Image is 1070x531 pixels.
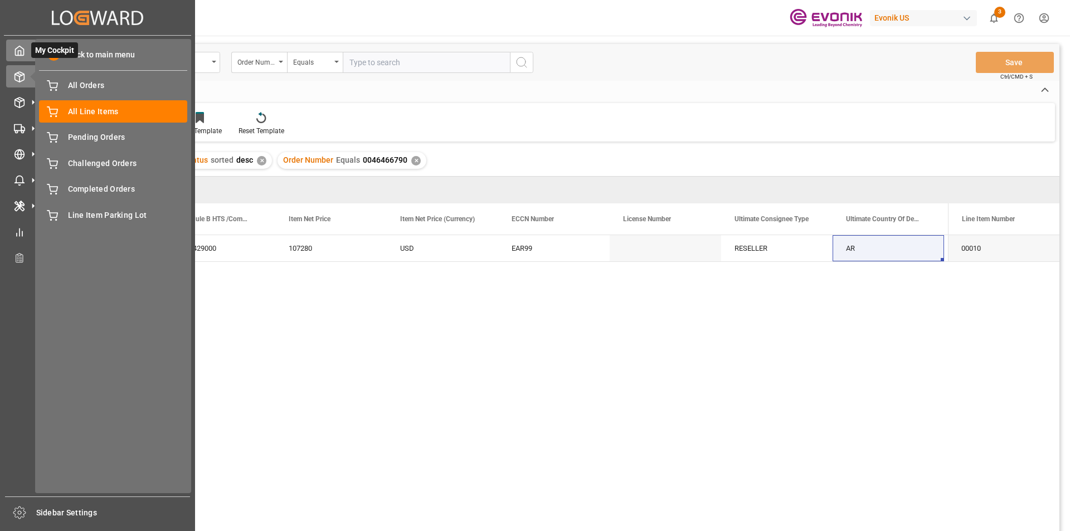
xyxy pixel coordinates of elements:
[39,204,187,226] a: Line Item Parking Lot
[39,100,187,122] a: All Line Items
[68,131,188,143] span: Pending Orders
[1006,6,1032,31] button: Help Center
[994,7,1005,18] span: 3
[39,152,187,174] a: Challenged Orders
[623,215,671,223] span: License Number
[411,156,421,165] div: ✕
[68,158,188,169] span: Challenged Orders
[236,155,253,164] span: desc
[363,155,407,164] span: 0046466790
[178,126,222,136] div: Save Template
[962,215,1015,223] span: Line Item Number
[790,8,862,28] img: Evonik-brand-mark-Deep-Purple-RGB.jpeg_1700498283.jpeg
[833,235,944,261] div: AR
[512,236,596,261] div: EAR99
[846,215,921,223] span: Ultimate Country Of Destination
[68,210,188,221] span: Line Item Parking Lot
[31,42,78,58] span: My Cockpit
[735,215,809,223] span: Ultimate Consignee Type
[68,106,188,118] span: All Line Items
[870,10,977,26] div: Evonik US
[39,178,187,200] a: Completed Orders
[6,247,189,269] a: Transport Planner
[1000,72,1033,81] span: Ctrl/CMD + S
[343,52,510,73] input: Type to search
[981,6,1006,31] button: show 3 new notifications
[237,55,275,67] div: Order Number
[387,235,498,261] div: USD
[287,52,343,73] button: open menu
[257,156,266,165] div: ✕
[293,55,331,67] div: Equals
[976,52,1054,73] button: Save
[39,126,187,148] a: Pending Orders
[400,215,475,223] span: Item Net Price (Currency)
[283,155,333,164] span: Order Number
[6,40,189,61] a: My CockpitMy Cockpit
[289,215,330,223] span: Item Net Price
[512,215,554,223] span: ECCN Number
[870,7,981,28] button: Evonik US
[164,235,275,261] div: 3402429000
[948,235,1059,262] div: Press SPACE to select this row.
[36,507,191,519] span: Sidebar Settings
[211,155,234,164] span: sorted
[39,75,187,96] a: All Orders
[239,126,284,136] div: Reset Template
[948,235,1059,261] div: 00010
[275,235,387,261] div: 107280
[6,221,189,242] a: My Reports
[336,155,360,164] span: Equals
[231,52,287,73] button: open menu
[68,183,188,195] span: Completed Orders
[60,49,135,61] span: Back to main menu
[510,52,533,73] button: search button
[68,80,188,91] span: All Orders
[721,235,833,261] div: RESELLER
[177,215,252,223] span: Schedule B HTS /Commodity Code (HS Code)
